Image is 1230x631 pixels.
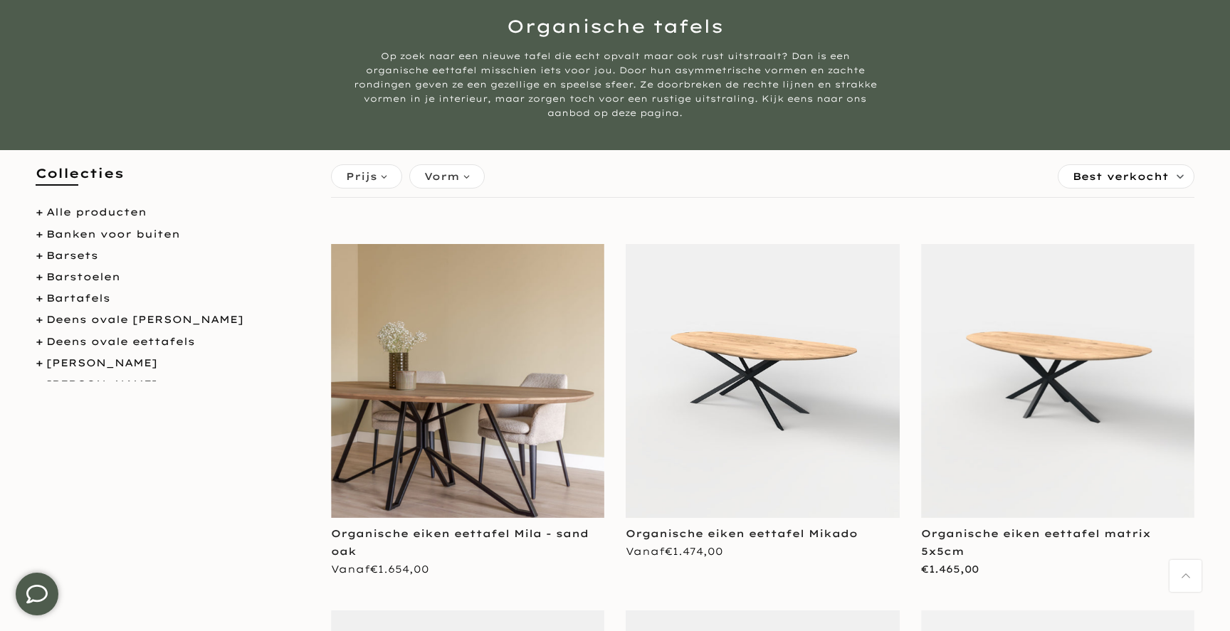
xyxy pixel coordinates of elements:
a: [PERSON_NAME] [46,356,157,369]
a: [PERSON_NAME] [46,378,157,391]
a: Organische eiken eettafel Mikado [626,527,858,540]
h1: Organische tafels [199,17,1031,35]
span: Vanaf [626,545,723,558]
span: €1.465,00 [921,563,979,576]
a: Banken voor buiten [46,228,180,240]
span: Prijs [346,169,377,184]
span: Vanaf [331,563,429,576]
div: Op zoek naar een nieuwe tafel die echt opvalt maar ook rust uitstraalt? Dan is een organische eet... [348,49,882,120]
label: Sorteren:Best verkocht [1058,165,1194,188]
a: Deens ovale eettafels [46,335,195,348]
span: Best verkocht [1073,165,1169,188]
span: Vorm [424,169,460,184]
a: Bartafels [46,292,110,304]
a: Organische eiken eettafel matrix 5x5cm [921,527,1151,558]
a: Deens ovale [PERSON_NAME] [46,313,243,326]
span: €1.474,00 [665,545,723,558]
a: Barstoelen [46,270,120,283]
a: Barsets [46,249,98,262]
iframe: toggle-frame [1,558,73,630]
a: Alle producten [46,206,147,218]
a: Organische eiken eettafel Mila - sand oak [331,527,589,558]
h5: Collecties [36,164,310,196]
span: €1.654,00 [370,563,429,576]
a: Terug naar boven [1169,560,1202,592]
